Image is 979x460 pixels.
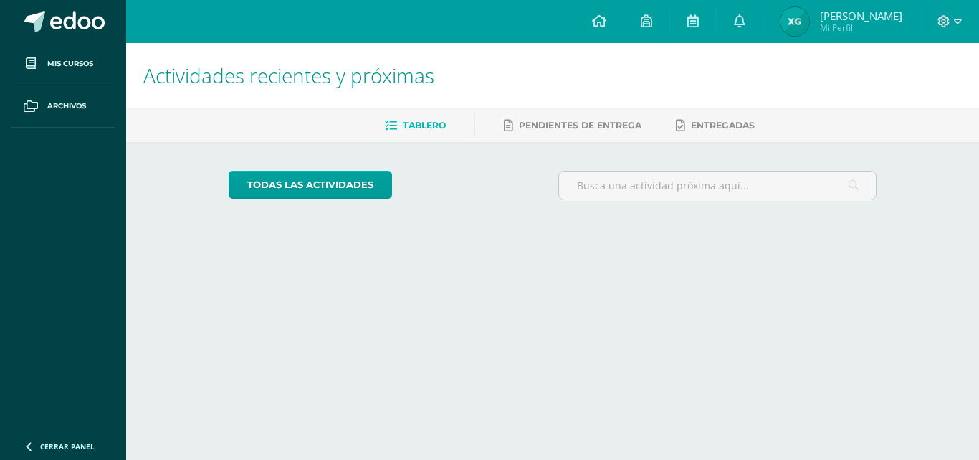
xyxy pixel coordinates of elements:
[47,100,86,112] span: Archivos
[385,114,446,137] a: Tablero
[229,171,392,199] a: todas las Actividades
[11,85,115,128] a: Archivos
[820,9,902,23] span: [PERSON_NAME]
[143,62,434,89] span: Actividades recientes y próximas
[820,22,902,34] span: Mi Perfil
[40,441,95,451] span: Cerrar panel
[691,120,755,131] span: Entregadas
[47,58,93,70] span: Mis cursos
[559,172,877,200] input: Busca una actividad próxima aquí...
[504,114,641,137] a: Pendientes de entrega
[11,43,115,85] a: Mis cursos
[676,114,755,137] a: Entregadas
[403,120,446,131] span: Tablero
[780,7,809,36] img: 83e7cf6e796d57b8bd93183efde389e2.png
[519,120,641,131] span: Pendientes de entrega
